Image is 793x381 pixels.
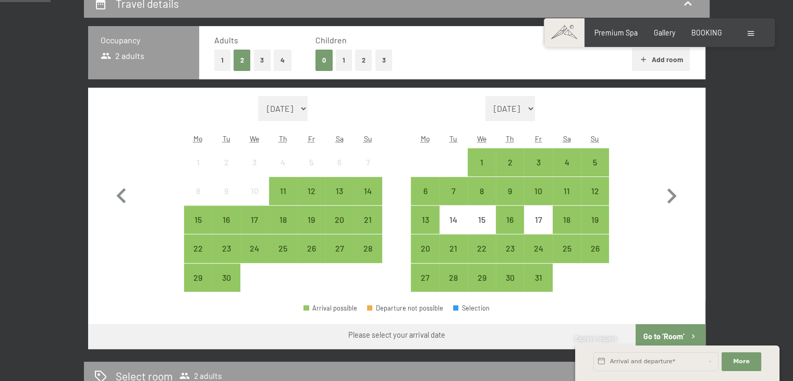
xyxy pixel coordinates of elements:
div: Arrival possible [581,148,609,176]
div: Sat Sep 13 2025 [325,177,353,205]
div: Mon Sep 01 2025 [184,148,212,176]
div: Wed Oct 08 2025 [468,177,496,205]
abbr: Monday [420,134,430,143]
div: Arrival possible [524,234,552,263]
div: Thu Sep 18 2025 [269,206,297,234]
div: Arrival possible [240,206,269,234]
div: Sun Sep 07 2025 [353,148,382,176]
button: 0 [315,50,333,71]
div: 21 [441,244,467,270]
div: Wed Sep 17 2025 [240,206,269,234]
div: Arrival possible [581,206,609,234]
div: 9 [213,187,239,213]
div: Arrival possible [269,177,297,205]
span: BOOKING [691,28,722,37]
div: 7 [355,158,381,184]
div: Arrival not possible [240,177,269,205]
div: 24 [241,244,267,270]
div: 28 [355,244,381,270]
div: Sun Oct 12 2025 [581,177,609,205]
abbr: Tuesday [223,134,230,143]
div: Mon Sep 15 2025 [184,206,212,234]
div: Wed Sep 03 2025 [240,148,269,176]
div: Arrival possible [269,206,297,234]
div: Arrival possible [297,177,325,205]
div: 25 [554,244,580,270]
div: 13 [412,216,438,242]
div: Arrival possible [524,148,552,176]
div: Arrival not possible [353,148,382,176]
abbr: Saturday [563,134,570,143]
div: 3 [241,158,267,184]
div: Mon Oct 20 2025 [411,234,439,263]
abbr: Thursday [279,134,287,143]
div: Fri Sep 12 2025 [297,177,325,205]
button: 3 [254,50,271,71]
abbr: Friday [308,134,314,143]
div: 8 [185,187,211,213]
div: Tue Sep 02 2025 [212,148,240,176]
div: 5 [582,158,608,184]
div: Arrival possible [468,177,496,205]
div: 3 [525,158,551,184]
div: Arrival possible [496,148,524,176]
div: 9 [497,187,523,213]
button: 2 [355,50,372,71]
abbr: Sunday [591,134,599,143]
div: Arrival possible [440,234,468,263]
div: Fri Oct 31 2025 [524,264,552,292]
div: Arrival possible [297,206,325,234]
div: 6 [326,158,352,184]
span: Express request [575,335,617,342]
div: Wed Oct 01 2025 [468,148,496,176]
div: 18 [270,216,296,242]
div: Arrival possible [581,177,609,205]
div: Arrival possible [269,234,297,263]
div: 26 [582,244,608,270]
div: 23 [213,244,239,270]
div: Tue Oct 21 2025 [440,234,468,263]
div: Sat Sep 27 2025 [325,234,353,263]
div: Arrival possible [212,234,240,263]
div: Arrival possible [325,177,353,205]
div: 21 [355,216,381,242]
div: 20 [326,216,352,242]
button: Previous month [106,96,137,292]
div: Arrival possible [440,177,468,205]
div: 28 [441,273,467,300]
abbr: Sunday [364,134,372,143]
abbr: Wednesday [250,134,259,143]
div: Tue Sep 23 2025 [212,234,240,263]
div: 1 [469,158,495,184]
div: Arrival not possible [212,177,240,205]
button: 2 [234,50,251,71]
div: Arrival possible [212,206,240,234]
div: Arrival not possible [212,148,240,176]
div: Tue Sep 30 2025 [212,264,240,292]
div: 27 [412,273,438,300]
div: Arrival possible [496,264,524,292]
div: Arrival possible [240,234,269,263]
div: 8 [469,187,495,213]
div: Arrival possible [496,234,524,263]
div: Sun Oct 05 2025 [581,148,609,176]
div: Arrival possible [553,148,581,176]
div: Arrival possible [468,148,496,176]
div: Arrival possible [353,177,382,205]
span: Premium Spa [594,28,638,37]
div: Arrival possible [440,264,468,292]
div: Wed Oct 29 2025 [468,264,496,292]
abbr: Thursday [506,134,514,143]
div: Tue Sep 09 2025 [212,177,240,205]
div: Tue Oct 14 2025 [440,206,468,234]
div: 14 [441,216,467,242]
div: 2 [497,158,523,184]
div: Thu Sep 04 2025 [269,148,297,176]
div: Please select your arrival date [348,330,445,340]
div: 30 [497,273,523,300]
div: 18 [554,216,580,242]
div: 29 [469,273,495,300]
div: Arrival possible [581,234,609,263]
div: Selection [453,305,490,312]
div: 31 [525,273,551,300]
